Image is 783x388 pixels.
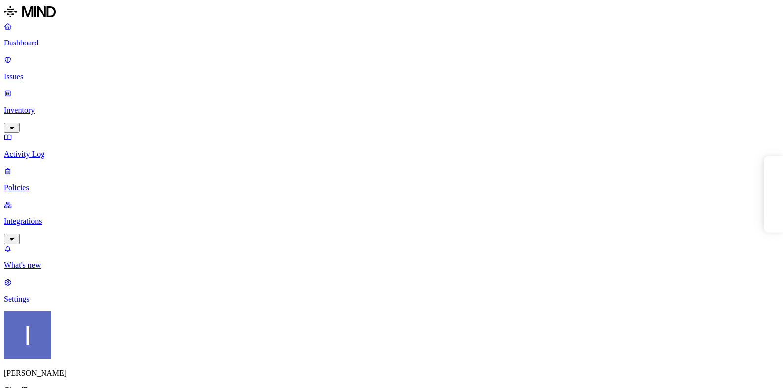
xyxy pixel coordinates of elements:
p: Inventory [4,106,779,115]
a: Inventory [4,89,779,131]
p: Issues [4,72,779,81]
p: Activity Log [4,150,779,159]
img: MIND [4,4,56,20]
a: Settings [4,278,779,303]
p: What's new [4,261,779,270]
a: What's new [4,244,779,270]
a: Integrations [4,200,779,243]
a: Policies [4,167,779,192]
img: Itai Schwartz [4,311,51,359]
a: MIND [4,4,779,22]
a: Dashboard [4,22,779,47]
p: Dashboard [4,39,779,47]
p: Settings [4,295,779,303]
p: Policies [4,183,779,192]
p: Integrations [4,217,779,226]
a: Activity Log [4,133,779,159]
a: Issues [4,55,779,81]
